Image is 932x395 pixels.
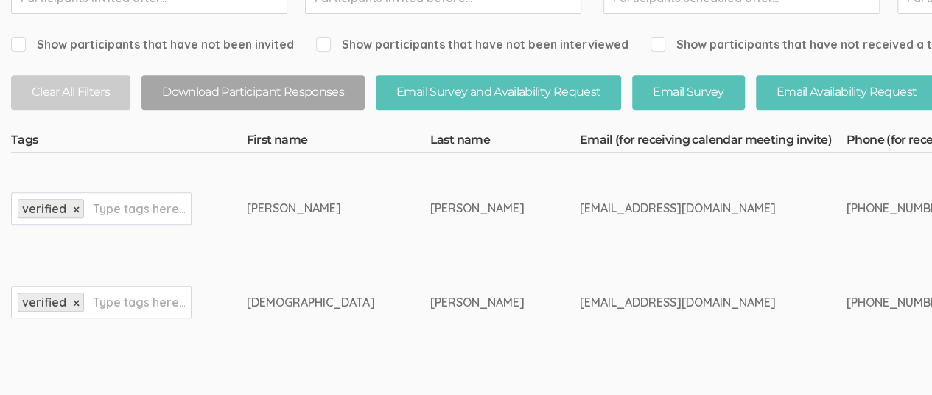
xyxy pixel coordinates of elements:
div: [EMAIL_ADDRESS][DOMAIN_NAME] [580,294,791,311]
a: × [73,203,80,216]
button: Download Participant Responses [141,75,365,110]
a: × [73,297,80,310]
iframe: Chat Widget [858,324,932,395]
div: [EMAIL_ADDRESS][DOMAIN_NAME] [580,200,791,217]
span: verified [22,201,66,216]
input: Type tags here... [93,293,185,312]
div: [PERSON_NAME] [430,294,525,311]
div: [DEMOGRAPHIC_DATA] [247,294,375,311]
input: Type tags here... [93,199,185,218]
span: Show participants that have not been interviewed [316,36,628,53]
button: Email Survey [632,75,744,110]
th: Tags [11,132,247,153]
span: verified [22,295,66,310]
th: First name [247,132,430,153]
div: [PERSON_NAME] [247,200,375,217]
th: Last name [430,132,580,153]
span: Show participants that have not been invited [11,36,294,53]
th: Email (for receiving calendar meeting invite) [580,132,847,153]
div: [PERSON_NAME] [430,200,525,217]
button: Clear All Filters [11,75,130,110]
button: Email Survey and Availability Request [376,75,621,110]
